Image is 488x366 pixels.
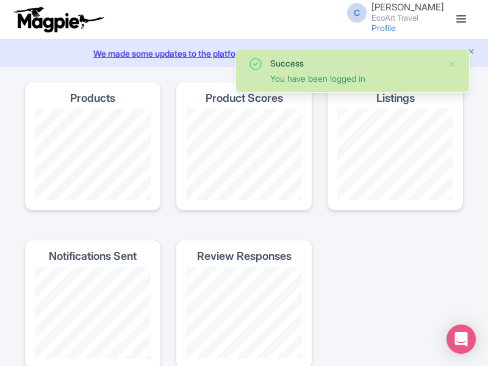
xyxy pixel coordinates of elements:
div: You have been logged in [270,72,437,85]
small: EcoArt Travel [371,14,444,22]
div: Success [270,57,437,70]
h4: Notifications Sent [49,250,137,262]
button: Close announcement [467,46,476,60]
span: C [347,3,367,23]
h4: Listings [376,92,415,104]
h4: Review Responses [197,250,292,262]
div: Open Intercom Messenger [447,325,476,354]
span: [PERSON_NAME] [371,1,444,13]
a: Profile [371,23,396,33]
h4: Product Scores [206,92,283,104]
a: C [PERSON_NAME] EcoArt Travel [340,2,444,22]
button: Close [447,57,457,71]
a: We made some updates to the platform. Read more about the new layout [7,47,481,60]
img: logo-ab69f6fb50320c5b225c76a69d11143b.png [11,6,106,33]
h4: Products [70,92,115,104]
